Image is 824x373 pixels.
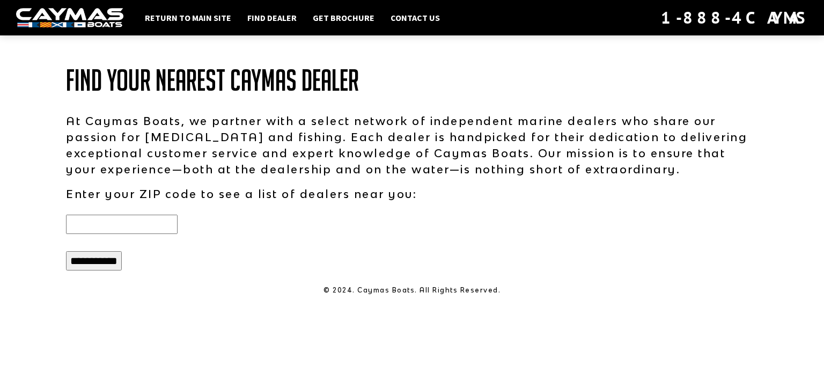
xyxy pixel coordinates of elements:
[242,11,302,25] a: Find Dealer
[661,6,808,30] div: 1-888-4CAYMAS
[16,8,123,28] img: white-logo-c9c8dbefe5ff5ceceb0f0178aa75bf4bb51f6bca0971e226c86eb53dfe498488.png
[139,11,237,25] a: Return to main site
[307,11,380,25] a: Get Brochure
[66,64,758,97] h1: Find Your Nearest Caymas Dealer
[385,11,445,25] a: Contact Us
[66,113,758,177] p: At Caymas Boats, we partner with a select network of independent marine dealers who share our pas...
[66,186,758,202] p: Enter your ZIP code to see a list of dealers near you:
[66,286,758,295] p: © 2024. Caymas Boats. All Rights Reserved.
